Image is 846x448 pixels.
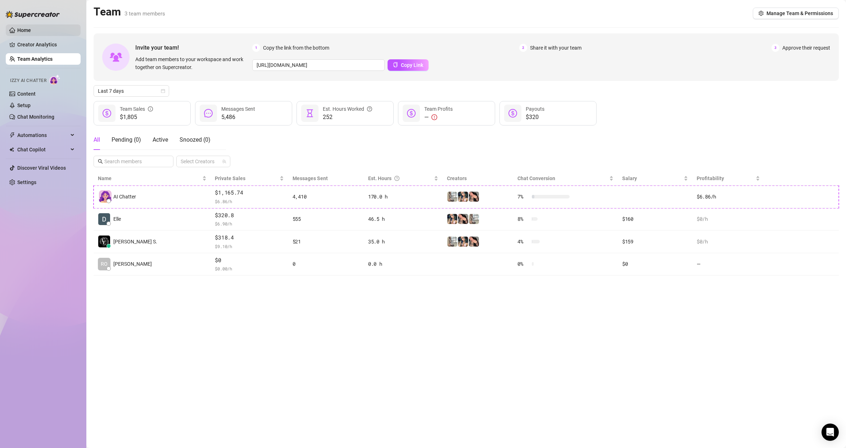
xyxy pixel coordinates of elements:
span: $0 [215,256,284,265]
span: Chat Copilot [17,144,68,155]
img: Bonnie [458,214,468,224]
div: $6.86 /h [697,193,760,201]
span: $1,165.74 [215,188,284,197]
span: Elle [113,215,121,223]
span: 4 % [517,238,529,246]
span: Active [153,136,168,143]
div: Open Intercom Messenger [822,424,839,441]
a: Chat Monitoring [17,114,54,120]
div: 35.0 h [368,238,438,246]
span: Snoozed ( 0 ) [180,136,211,143]
span: Invite your team! [135,43,252,52]
span: RO [101,260,108,268]
span: Last 7 days [98,86,165,96]
div: — [424,113,453,122]
div: Est. Hours Worked [323,105,372,113]
span: setting [759,11,764,16]
span: $ 0.00 /h [215,265,284,272]
span: 2 [519,44,527,52]
div: Est. Hours [368,174,433,182]
div: Team Sales [120,105,153,113]
span: Private Sales [215,175,246,181]
span: 1 [252,44,260,52]
img: logo-BBDzfeDw.svg [6,11,60,18]
span: Add team members to your workspace and work together on Supercreator. [135,55,249,71]
div: 4,410 [293,193,359,201]
div: $159 [622,238,688,246]
a: Content [17,91,36,97]
span: [PERSON_NAME] S. [113,238,157,246]
span: $318.4 [215,233,284,242]
span: team [222,159,226,164]
a: Home [17,27,31,33]
span: Profitability [697,175,724,181]
div: 0.0 h [368,260,438,268]
span: Manage Team & Permissions [766,10,833,16]
span: info-circle [148,105,153,113]
img: Bonnie [469,192,479,202]
span: dollar-circle [407,109,416,118]
span: Approve their request [782,44,830,52]
span: Izzy AI Chatter [10,77,46,84]
span: exclamation-circle [431,114,437,120]
div: $0 [622,260,688,268]
span: Copy the link from the bottom [263,44,329,52]
span: Salary [622,175,637,181]
img: Erika [447,237,457,247]
span: Name [98,174,201,182]
img: Dakota [447,214,457,224]
img: Chat Copilot [9,147,14,152]
button: Copy Link [388,59,429,71]
span: Messages Sent [221,106,255,112]
span: 0 % [517,260,529,268]
input: Search members [104,157,163,165]
span: 3 [772,44,779,52]
span: search [98,159,103,164]
div: 46.5 h [368,215,438,223]
span: AI Chatter [113,193,136,201]
button: Manage Team & Permissions [753,8,839,19]
span: Team Profits [424,106,453,112]
span: calendar [161,89,165,93]
span: 5,486 [221,113,255,122]
span: question-circle [367,105,372,113]
span: 8 % [517,215,529,223]
img: Erika [469,214,479,224]
div: 555 [293,215,359,223]
span: Share it with your team [530,44,582,52]
div: All [94,136,100,144]
span: [PERSON_NAME] [113,260,152,268]
span: $1,805 [120,113,153,122]
span: Chat Conversion [517,175,555,181]
a: Discover Viral Videos [17,165,66,171]
h2: Team [94,5,165,19]
span: Copy Link [401,62,423,68]
div: $160 [622,215,688,223]
a: Setup [17,102,31,108]
img: Dakota [458,237,468,247]
td: — [692,253,764,276]
span: $ 6.86 /h [215,198,284,205]
img: Erika [447,192,457,202]
img: Elle [98,213,110,225]
span: $320 [526,113,544,122]
div: $0 /h [697,215,760,223]
a: Team Analytics [17,56,53,62]
span: dollar-circle [103,109,111,118]
span: Payouts [526,106,544,112]
div: 521 [293,238,359,246]
img: AI Chatter [49,74,60,85]
span: dollar-circle [508,109,517,118]
img: Landry St.patri… [98,236,110,247]
div: $0 /h [697,238,760,246]
span: $320.8 [215,211,284,220]
span: question-circle [394,174,399,182]
span: 252 [323,113,372,122]
div: 0 [293,260,359,268]
span: 7 % [517,193,529,201]
img: Dakota [458,192,468,202]
span: hourglass [306,109,314,118]
span: Automations [17,129,68,141]
span: thunderbolt [9,132,15,138]
a: Creator Analytics [17,39,75,50]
